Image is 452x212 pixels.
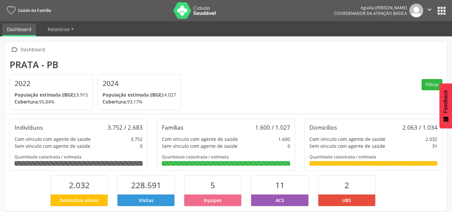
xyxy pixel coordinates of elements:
[10,45,19,55] i: 
[140,143,143,149] div: 0
[432,143,437,149] div: 31
[15,136,91,143] div: Com vínculo com agente de saúde
[15,92,76,98] span: População estimada (IBGE):
[69,180,90,191] span: 2.032
[15,154,143,160] div: Quantidade cadastrada / estimada
[139,197,154,204] span: Visitas
[103,79,176,88] h4: 2024
[60,197,99,204] span: Domicílios ativos
[436,5,447,17] button: apps
[103,92,164,98] span: População estimada (IBGE):
[10,59,186,70] div: Prata - PB
[344,180,349,191] span: 2
[108,124,143,131] div: 3.752 / 2.683
[278,136,290,143] div: 1.600
[103,98,176,105] p: 93,17%
[15,124,43,131] div: Indivíduos
[204,197,222,204] span: Equipes
[19,45,46,55] div: Dashboard
[288,143,290,149] div: 0
[342,197,351,204] span: UBS
[210,180,215,191] span: 5
[15,98,88,105] p: 95,84%
[162,154,290,160] div: Quantidade cadastrada / estimada
[334,11,407,16] span: Coordenador da Atenção Básica
[309,124,337,131] div: Domicílios
[5,5,51,16] a: Saúde da Família
[309,154,437,160] div: Quantidade cadastrada / estimada
[334,5,407,11] div: Aguida [PERSON_NAME]
[423,4,436,18] button: 
[426,6,433,13] i: 
[18,8,51,13] span: Saúde da Família
[422,79,442,90] button: Filtrar
[43,23,78,35] a: Relatórios
[443,90,449,113] span: Feedback
[15,91,88,98] p: 3.915
[426,136,437,143] div: 2.032
[15,79,88,88] h4: 2022
[309,143,385,149] div: Sem vínculo com agente de saúde
[103,91,176,98] p: 4.027
[2,23,36,36] a: Dashboard
[309,136,385,143] div: Com vínculo com agente de saúde
[402,124,437,131] div: 2.063 / 1.034
[162,124,183,131] div: Famílias
[131,136,143,143] div: 3.752
[255,124,290,131] div: 1.600 / 1.027
[162,136,238,143] div: Com vínculo com agente de saúde
[15,99,39,105] span: Cobertura:
[48,26,70,32] span: Relatórios
[10,45,46,55] a:  Dashboard
[275,180,285,191] span: 11
[409,4,423,18] img: img
[439,83,452,128] button: Feedback - Mostrar pesquisa
[103,99,127,105] span: Cobertura:
[276,197,284,204] span: ACS
[15,143,90,149] div: Sem vínculo com agente de saúde
[131,180,161,191] span: 228.591
[162,143,238,149] div: Sem vínculo com agente de saúde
